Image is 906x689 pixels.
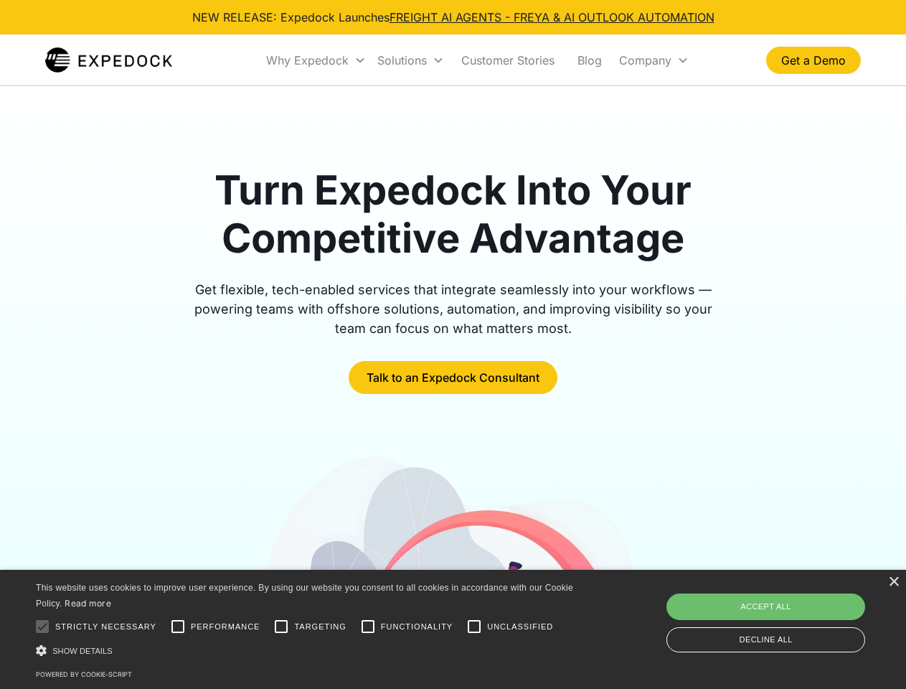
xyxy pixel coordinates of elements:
[45,46,172,75] a: home
[36,583,573,609] span: This website uses cookies to improve user experience. By using our website you consent to all coo...
[294,621,346,633] span: Targeting
[613,36,694,85] div: Company
[192,9,714,26] div: NEW RELEASE: Expedock Launches
[65,598,111,609] a: Read more
[266,53,349,67] div: Why Expedock
[619,53,671,67] div: Company
[191,621,260,633] span: Performance
[487,621,553,633] span: Unclassified
[390,10,714,24] a: FREIGHT AI AGENTS - FREYA & AI OUTLOOK AUTOMATION
[178,167,729,263] h1: Turn Expedock Into Your Competitive Advantage
[52,647,113,655] span: Show details
[381,621,453,633] span: Functionality
[178,280,729,338] div: Get flexible, tech-enabled services that integrate seamlessly into your workflows — powering team...
[45,46,172,75] img: Expedock Logo
[260,36,372,85] div: Why Expedock
[372,36,450,85] div: Solutions
[566,36,613,85] a: Blog
[450,36,566,85] a: Customer Stories
[377,53,427,67] div: Solutions
[667,534,906,689] iframe: Chat Widget
[55,621,156,633] span: Strictly necessary
[349,361,557,394] a: Talk to an Expedock Consultant
[36,670,132,678] a: Powered by cookie-script
[766,47,861,74] a: Get a Demo
[36,643,578,658] div: Show details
